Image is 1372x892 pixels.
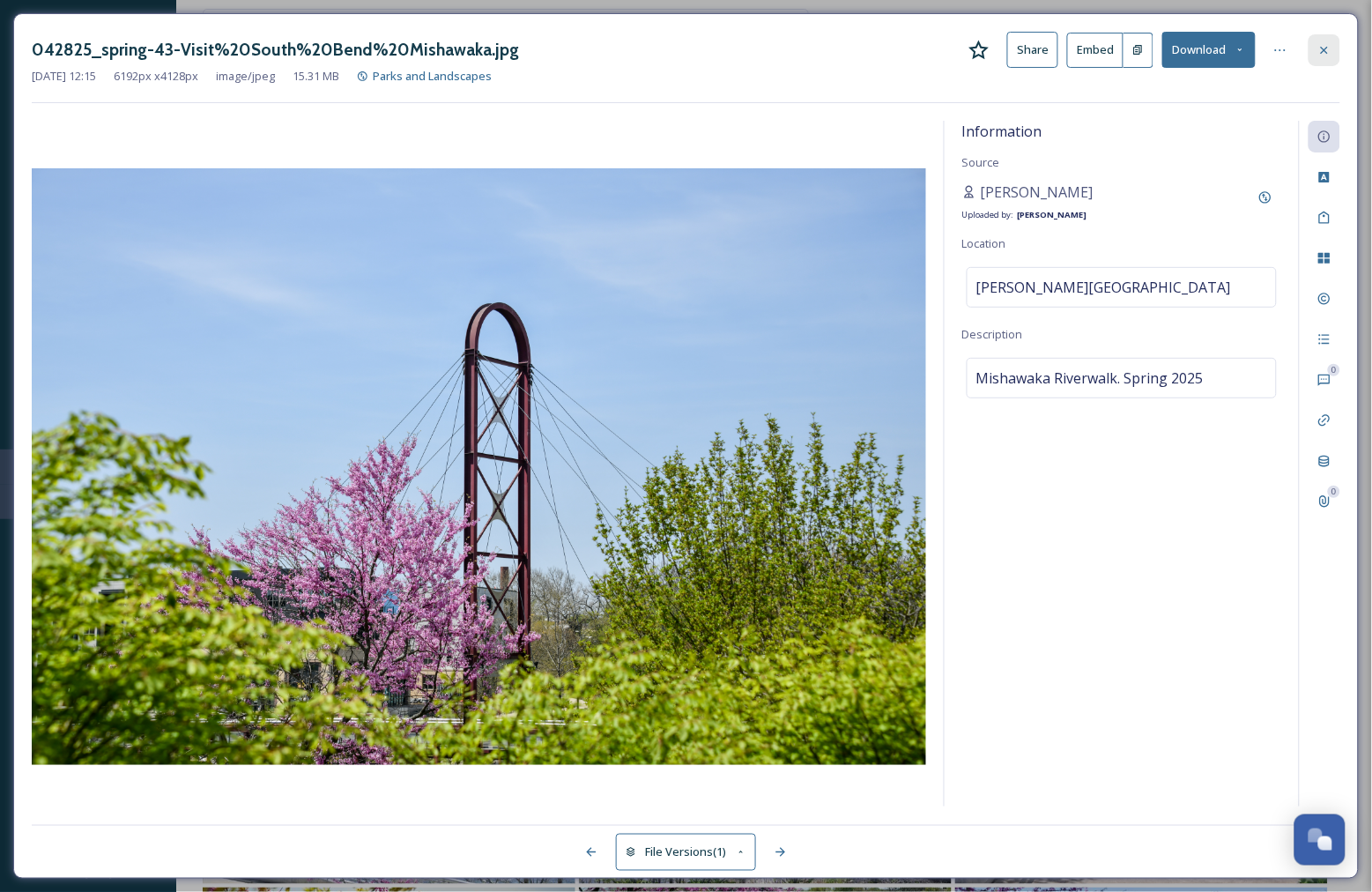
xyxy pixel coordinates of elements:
[962,122,1042,141] span: Information
[216,68,275,85] span: image/jpeg
[32,68,96,85] span: [DATE] 12:15
[32,168,926,765] img: 042825_spring-43-Visit%2520South%2520Bend%2520Mishawaka.jpg
[981,182,1094,203] span: [PERSON_NAME]
[616,834,757,870] button: File Versions(1)
[976,277,1231,298] span: [PERSON_NAME][GEOGRAPHIC_DATA]
[1328,486,1340,498] div: 0
[114,68,198,85] span: 6192 px x 4128 px
[1018,209,1087,220] strong: [PERSON_NAME]
[32,37,519,63] h3: 042825_spring-43-Visit%20South%20Bend%20Mishawaka.jpg
[293,68,339,85] span: 15.31 MB
[976,368,1204,389] span: Mishawaka Riverwalk. Spring 2025
[1294,814,1346,866] button: Open Chat
[962,154,1000,170] span: Source
[1007,32,1058,68] button: Share
[962,326,1023,342] span: Description
[373,68,492,84] span: Parks and Landscapes
[1067,33,1124,68] button: Embed
[962,209,1014,220] span: Uploaded by:
[1162,32,1256,68] button: Download
[1328,364,1340,376] div: 0
[962,235,1006,251] span: Location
